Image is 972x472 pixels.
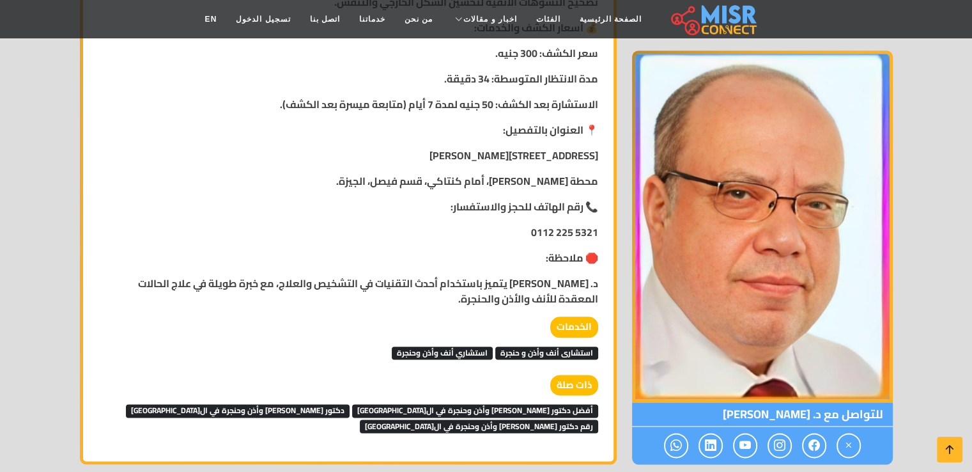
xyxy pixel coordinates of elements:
strong: [STREET_ADDRESS][PERSON_NAME] [429,146,598,165]
a: خدماتنا [350,7,395,31]
strong: الاستشارة بعد الكشف: 50 جنيه لمدة 7 أيام (متابعة ميسرة بعد الكشف). [280,95,598,114]
a: الفئات [527,7,570,31]
strong: مدة الانتظار المتوسطة: 34 دقيقة. [444,69,598,88]
span: أفضل دكتور [PERSON_NAME] وأذن وحنجرة في ال[GEOGRAPHIC_DATA] [352,404,598,417]
a: من نحن [395,7,442,31]
strong: ‎0112 225 5321 [531,223,598,242]
strong: 📞 رقم الهاتف للحجز والاستفسار: [451,197,598,216]
a: استشاري أنف وأذن وحنجرة [392,342,493,361]
span: اخبار و مقالات [463,13,517,25]
a: أفضل دكتور [PERSON_NAME] وأذن وحنجرة في ال[GEOGRAPHIC_DATA] [352,400,598,419]
a: استشارى أنف وأذن و حنجرة [495,342,598,361]
a: اتصل بنا [300,7,350,31]
span: استشارى أنف وأذن و حنجرة [495,347,598,359]
span: للتواصل مع د. [PERSON_NAME] [632,402,893,427]
strong: سعر الكشف: 300 جنيه. [495,43,598,63]
a: EN [196,7,227,31]
a: تسجيل الدخول [226,7,300,31]
strong: د. [PERSON_NAME] يتميز باستخدام أحدث التقنيات في التشخيص والعلاج، مع خبرة طويلة في علاج الحالات ا... [138,274,598,308]
strong: 🛑 ملاحظة: [546,248,598,267]
a: رقم دكتور [PERSON_NAME] وأذن وحنجرة في ال[GEOGRAPHIC_DATA] [360,416,598,435]
strong: ذات صلة [550,375,598,396]
strong: محطة [PERSON_NAME]، أمام كنتاكي، قسم فيصل، الجيزة. [336,171,598,191]
img: د. هشام درويش [632,51,893,402]
a: دكتور [PERSON_NAME] وأذن وحنجرة في ال[GEOGRAPHIC_DATA] [126,400,350,419]
span: دكتور [PERSON_NAME] وأذن وحنجرة في ال[GEOGRAPHIC_DATA] [126,404,350,417]
a: الصفحة الرئيسية [570,7,651,31]
strong: الخدمات [550,317,598,338]
img: main.misr_connect [671,3,757,35]
strong: 📍 العنوان بالتفصيل: [503,120,598,139]
span: استشاري أنف وأذن وحنجرة [392,347,493,359]
span: رقم دكتور [PERSON_NAME] وأذن وحنجرة في ال[GEOGRAPHIC_DATA] [360,420,598,432]
a: اخبار و مقالات [442,7,527,31]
